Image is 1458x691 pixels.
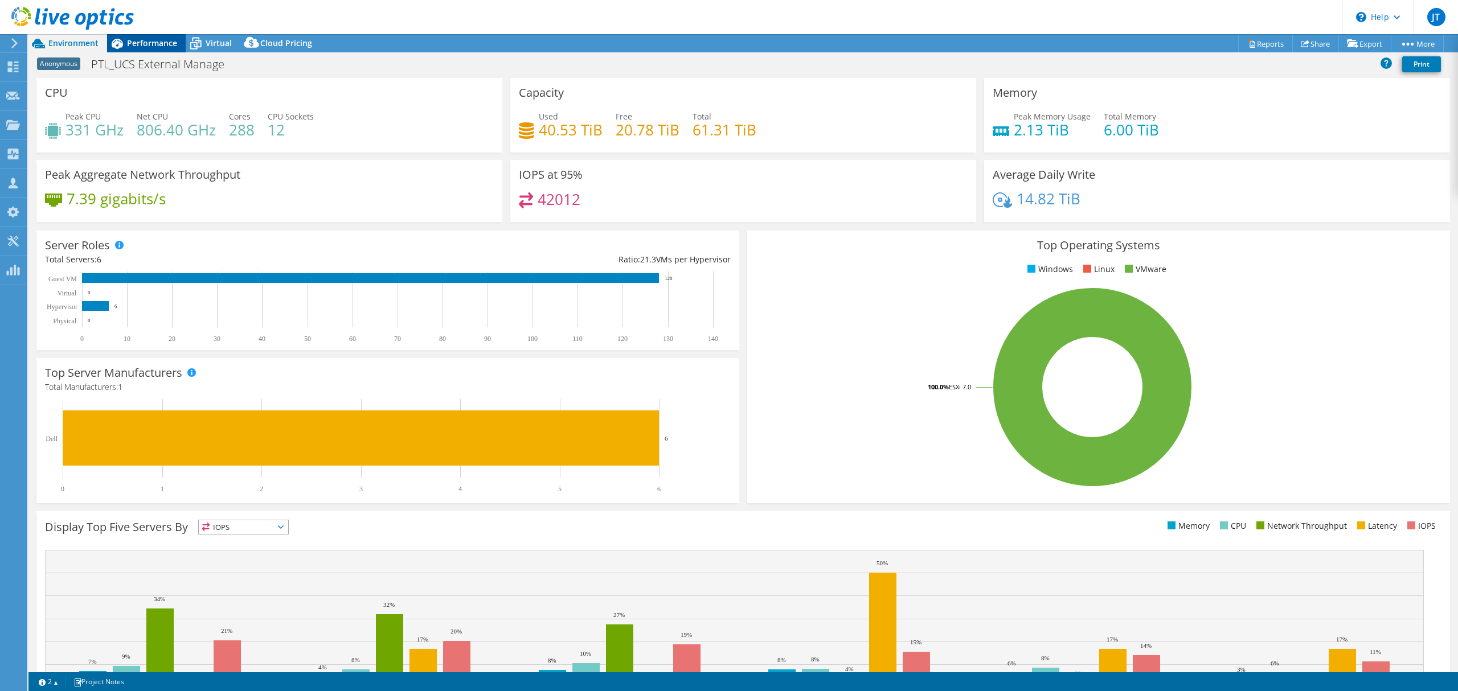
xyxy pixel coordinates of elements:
h1: PTL_UCS External Manage [86,58,242,71]
span: Virtual [206,38,232,48]
text: 100 [527,335,538,343]
span: 1 [118,381,122,392]
text: 6 [114,303,117,309]
text: 0 [88,318,91,323]
text: 19% [681,631,692,638]
h4: 7.39 gigabits/s [67,192,166,205]
text: 2% [1075,670,1083,677]
text: 0 [88,290,91,295]
h3: Top Server Manufacturers [45,367,182,379]
a: 2 [31,674,66,689]
span: Performance [127,38,177,48]
h3: Average Daily Write [993,168,1095,181]
h3: Server Roles [45,239,110,252]
text: 17% [1107,636,1118,643]
h4: 12 [268,124,314,136]
text: 11% [1370,648,1381,655]
h3: CPU [45,87,68,99]
h4: 20.78 TiB [616,124,679,136]
span: Peak Memory Usage [1014,111,1091,122]
h4: 40.53 TiB [539,124,603,136]
text: 27% [613,611,625,618]
h3: Peak Aggregate Network Throughput [45,168,240,181]
li: Linux [1080,263,1115,275]
text: Physical [53,317,76,325]
h4: 2.13 TiB [1014,124,1091,136]
svg: \n [1356,12,1366,22]
text: 6% [1008,660,1016,667]
text: 34% [154,595,165,602]
text: 17% [1336,636,1348,643]
div: Total Servers: [45,253,388,266]
text: 15% [910,639,922,645]
tspan: ESXi 7.0 [949,382,971,391]
text: 40 [259,335,265,343]
div: Ratio: VMs per Hypervisor [388,253,731,266]
span: Net CPU [137,111,168,122]
text: 4% [318,664,327,671]
h4: 42012 [538,193,580,205]
text: 4% [845,665,854,672]
text: 50 [304,335,311,343]
h4: 806.40 GHz [137,124,216,136]
text: 60 [349,335,356,343]
text: 110 [572,335,583,343]
text: 6 [665,435,668,442]
text: 2 [260,485,263,493]
span: 6 [97,254,101,265]
span: 21.3 [640,254,656,265]
text: Guest VM [48,275,77,283]
h4: Total Manufacturers: [45,381,731,393]
text: 21% [221,627,232,634]
li: VMware [1122,263,1166,275]
text: 32% [383,601,395,608]
text: 0 [80,335,84,343]
span: Cores [229,111,251,122]
text: 90 [484,335,491,343]
text: Dell [46,435,58,443]
text: 10 [124,335,130,343]
li: Windows [1025,263,1073,275]
span: Total [693,111,711,122]
span: Total Memory [1104,111,1156,122]
h4: 14.82 TiB [1017,192,1080,205]
span: Free [616,111,632,122]
span: Used [539,111,558,122]
text: 1 [161,485,164,493]
text: 30 [214,335,220,343]
text: 8% [777,656,786,663]
text: 70 [394,335,401,343]
h3: Capacity [519,87,564,99]
h4: 61.31 TiB [693,124,756,136]
a: Share [1292,35,1339,52]
span: JT [1427,8,1445,26]
text: 6 [657,485,661,493]
text: 9% [122,653,130,660]
text: 6% [1271,660,1279,667]
text: 20% [450,628,462,635]
text: 3% [1237,666,1246,673]
span: Environment [48,38,99,48]
span: IOPS [199,520,288,534]
text: Virtual [58,289,77,297]
text: 130 [663,335,673,343]
li: Memory [1165,520,1210,532]
li: CPU [1217,520,1246,532]
text: 20 [169,335,175,343]
text: 8% [548,657,556,664]
span: Cloud Pricing [260,38,312,48]
text: 7% [88,658,97,665]
text: 128 [665,275,673,281]
text: 8% [811,656,820,663]
a: Project Notes [65,674,132,689]
text: 140 [708,335,718,343]
text: 10% [580,650,591,657]
li: Latency [1354,520,1397,532]
span: Peak CPU [65,111,101,122]
text: 80 [439,335,446,343]
li: IOPS [1404,520,1436,532]
li: Network Throughput [1254,520,1347,532]
text: 5 [558,485,562,493]
text: 4 [458,485,462,493]
a: Reports [1238,35,1293,52]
